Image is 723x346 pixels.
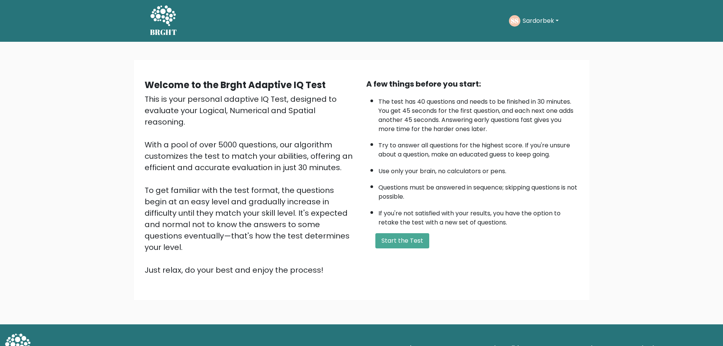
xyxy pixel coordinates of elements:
[150,3,177,39] a: BRGHT
[520,16,561,26] button: Sardorbek
[145,79,326,91] b: Welcome to the Brght Adaptive IQ Test
[145,93,357,276] div: This is your personal adaptive IQ Test, designed to evaluate your Logical, Numerical and Spatial ...
[375,233,429,248] button: Start the Test
[378,205,579,227] li: If you're not satisfied with your results, you have the option to retake the test with a new set ...
[150,28,177,37] h5: BRGHT
[366,78,579,90] div: A few things before you start:
[378,163,579,176] li: Use only your brain, no calculators or pens.
[378,179,579,201] li: Questions must be answered in sequence; skipping questions is not possible.
[511,16,518,25] text: SS
[378,93,579,134] li: The test has 40 questions and needs to be finished in 30 minutes. You get 45 seconds for the firs...
[378,137,579,159] li: Try to answer all questions for the highest score. If you're unsure about a question, make an edu...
